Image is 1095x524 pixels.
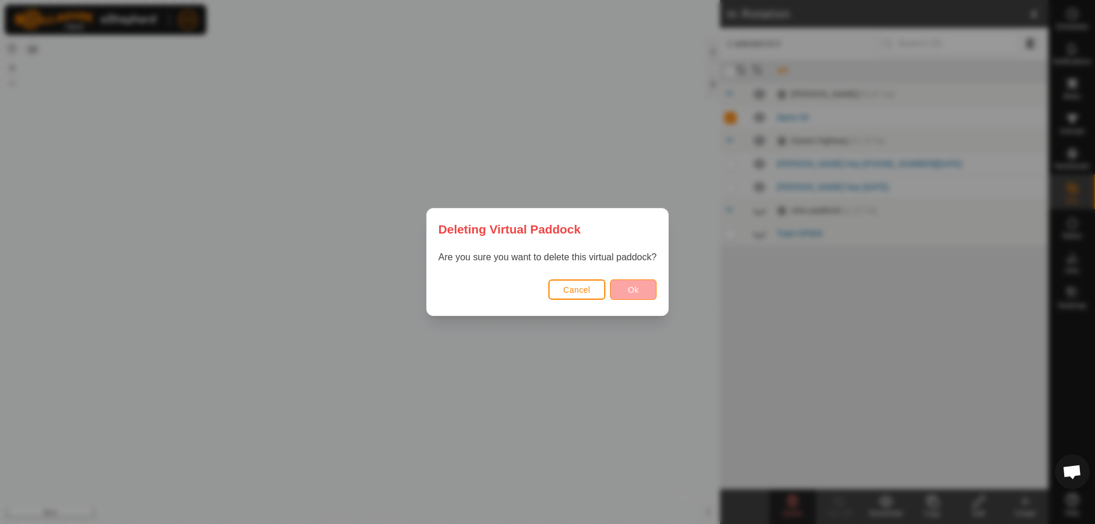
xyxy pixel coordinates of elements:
[628,285,639,295] span: Ok
[438,220,581,238] span: Deleting Virtual Paddock
[1055,454,1090,489] div: Open chat
[548,279,606,300] button: Cancel
[438,250,657,264] p: Are you sure you want to delete this virtual paddock?
[610,279,657,300] button: Ok
[563,285,591,295] span: Cancel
